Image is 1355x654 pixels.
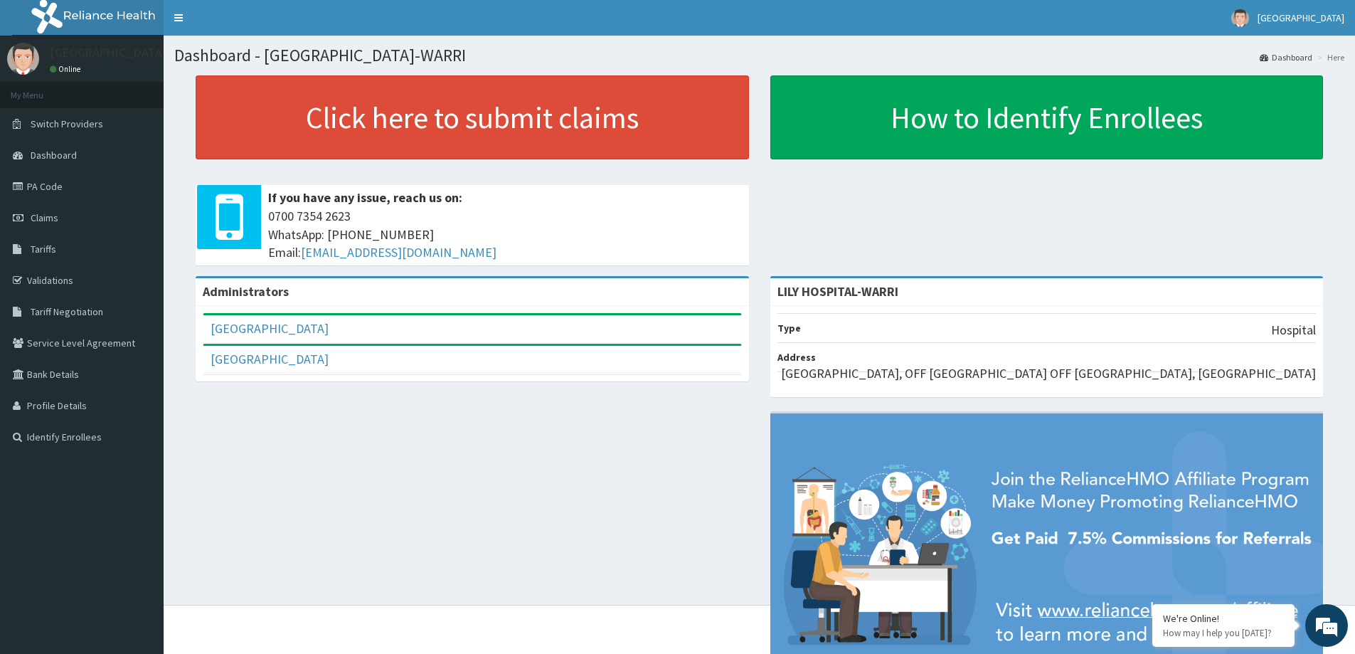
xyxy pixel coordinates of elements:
span: Tariffs [31,243,56,255]
img: User Image [7,43,39,75]
a: [GEOGRAPHIC_DATA] [211,351,329,367]
a: How to Identify Enrollees [770,75,1324,159]
p: Hospital [1271,321,1316,339]
b: If you have any issue, reach us on: [268,189,462,206]
b: Administrators [203,283,289,300]
span: 0700 7354 2623 WhatsApp: [PHONE_NUMBER] Email: [268,207,742,262]
img: User Image [1231,9,1249,27]
a: [EMAIL_ADDRESS][DOMAIN_NAME] [301,244,496,260]
p: How may I help you today? [1163,627,1284,639]
span: Dashboard [31,149,77,162]
p: [GEOGRAPHIC_DATA], OFF [GEOGRAPHIC_DATA] OFF [GEOGRAPHIC_DATA], [GEOGRAPHIC_DATA] [781,364,1316,383]
p: [GEOGRAPHIC_DATA] [50,46,167,59]
div: We're Online! [1163,612,1284,625]
b: Type [777,322,801,334]
a: Click here to submit claims [196,75,749,159]
h1: Dashboard - [GEOGRAPHIC_DATA]-WARRI [174,46,1344,65]
li: Here [1314,51,1344,63]
span: Switch Providers [31,117,103,130]
span: Tariff Negotiation [31,305,103,318]
span: [GEOGRAPHIC_DATA] [1258,11,1344,24]
a: Dashboard [1260,51,1312,63]
span: Claims [31,211,58,224]
a: Online [50,64,84,74]
b: Address [777,351,816,364]
a: [GEOGRAPHIC_DATA] [211,320,329,337]
strong: LILY HOSPITAL-WARRI [777,283,898,300]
